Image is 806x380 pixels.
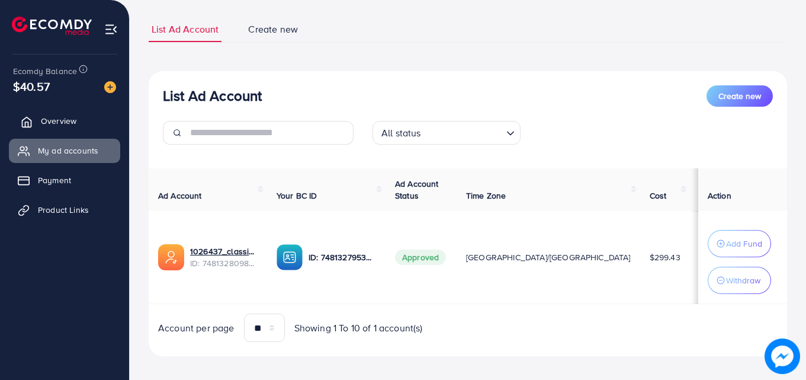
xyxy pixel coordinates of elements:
[718,90,761,102] span: Create new
[13,65,77,77] span: Ecomdy Balance
[373,121,521,145] div: Search for option
[9,168,120,192] a: Payment
[277,244,303,270] img: ic-ba-acc.ded83a64.svg
[707,85,773,107] button: Create new
[158,321,235,335] span: Account per page
[277,190,317,202] span: Your BC ID
[726,273,760,288] p: Withdraw
[158,190,202,202] span: Ad Account
[9,109,120,133] a: Overview
[190,245,258,270] div: <span class='underline'>1026437_classicawearshop_1741882448534</span></br>7481328098332966928
[104,81,116,93] img: image
[38,145,98,157] span: My ad accounts
[38,204,89,216] span: Product Links
[158,244,184,270] img: ic-ads-acc.e4c84228.svg
[466,190,506,202] span: Time Zone
[248,23,298,36] span: Create new
[294,321,423,335] span: Showing 1 To 10 of 1 account(s)
[12,17,92,35] img: logo
[650,251,680,263] span: $299.43
[708,230,771,257] button: Add Fund
[708,190,731,202] span: Action
[13,78,50,95] span: $40.57
[708,267,771,294] button: Withdraw
[41,115,76,127] span: Overview
[152,23,219,36] span: List Ad Account
[9,139,120,162] a: My ad accounts
[190,245,258,257] a: 1026437_classicawearshop_1741882448534
[765,339,799,373] img: image
[38,174,71,186] span: Payment
[9,198,120,222] a: Product Links
[104,23,118,36] img: menu
[395,250,446,265] span: Approved
[425,122,502,142] input: Search for option
[726,237,762,251] p: Add Fund
[309,250,376,264] p: ID: 7481327953952456720
[190,257,258,269] span: ID: 7481328098332966928
[466,251,631,263] span: [GEOGRAPHIC_DATA]/[GEOGRAPHIC_DATA]
[163,87,262,104] h3: List Ad Account
[379,124,423,142] span: All status
[395,178,439,202] span: Ad Account Status
[650,190,667,202] span: Cost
